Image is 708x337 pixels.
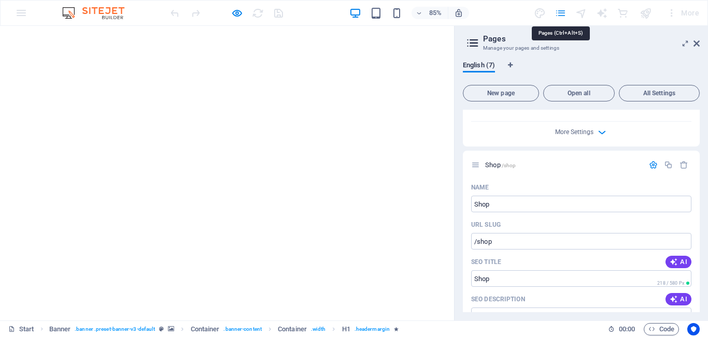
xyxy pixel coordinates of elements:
[665,256,691,268] button: AI
[687,323,700,335] button: Usercentrics
[49,323,71,335] span: Click to select. Double-click to edit
[664,160,673,169] div: Duplicate
[427,7,444,19] h6: 85%
[648,323,674,335] span: Code
[502,163,516,168] span: /shop
[471,183,489,192] p: Name
[485,161,516,169] span: Click to open page
[463,59,495,74] span: English (7)
[471,258,501,266] p: SEO Title
[8,323,34,335] a: Click to cancel selection. Double-click to open Pages
[649,160,658,169] div: Settings
[342,323,350,335] span: Click to select. Double-click to edit
[679,160,688,169] div: Remove
[471,270,691,287] input: The page title in search results and browser tabs The page title in search results and browser tabs
[223,323,261,335] span: . banner-content
[75,323,155,335] span: . banner .preset-banner-v3-default
[468,90,534,96] span: New page
[49,323,399,335] nav: breadcrumb
[657,281,684,286] span: 218 / 580 Px
[548,90,610,96] span: Open all
[463,61,700,81] div: Language Tabs
[644,323,679,335] button: Code
[412,7,448,19] button: 85%
[670,295,687,303] span: AI
[159,326,164,332] i: This element is a customizable preset
[60,7,137,19] img: Editor Logo
[168,326,174,332] i: This element contains a background
[471,295,525,303] label: The text in search results and social media
[555,128,593,136] span: More Settings
[454,8,463,18] i: On resize automatically adjust zoom level to fit chosen device.
[191,323,220,335] span: Click to select. Double-click to edit
[471,258,501,266] label: The page title in search results and browser tabs
[670,258,687,266] span: AI
[463,85,539,101] button: New page
[619,323,635,335] span: 00 00
[482,162,644,168] div: Shop/shop
[278,323,307,335] span: Click to select. Double-click to edit
[619,85,700,101] button: All Settings
[471,295,525,303] p: SEO Description
[626,325,628,333] span: :
[355,323,390,335] span: . headermargin
[394,326,399,332] i: Element contains an animation
[471,233,691,250] input: Last part of the URL for this page Last part of the URL for this page
[608,323,635,335] h6: Session time
[483,43,679,53] h3: Manage your pages and settings
[311,323,326,335] span: . width
[655,280,691,287] span: Calculated pixel length in search results
[555,7,567,19] button: pages
[471,221,501,229] p: URL SLUG
[575,126,588,138] button: More Settings
[543,85,615,101] button: Open all
[483,34,700,43] h2: Pages
[665,293,691,305] button: AI
[624,90,695,96] span: All Settings
[471,221,501,229] label: Last part of the URL for this page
